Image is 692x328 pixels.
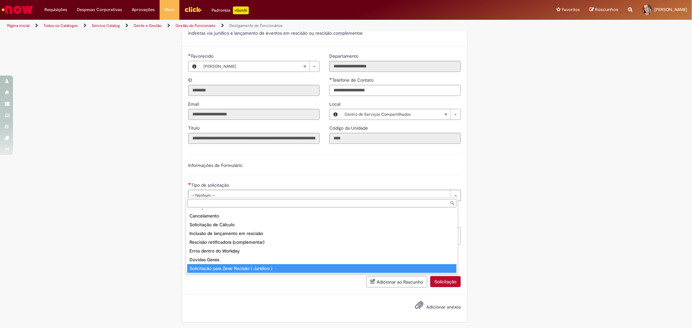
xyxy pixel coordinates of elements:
div: Rescisão retificadora (complementar) [187,238,456,247]
div: Cancelamento [187,212,456,220]
div: Erros dentro do Workday [187,247,456,255]
div: Dúvidas Gerais [187,255,456,264]
div: Solicitação para Zerar Recisão ( Jurídico ) [187,264,456,273]
ul: Tipo de solicitação [186,209,458,274]
div: Inclusão de lançamento em rescisão [187,229,456,238]
div: Solicitação de Cálculo [187,220,456,229]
